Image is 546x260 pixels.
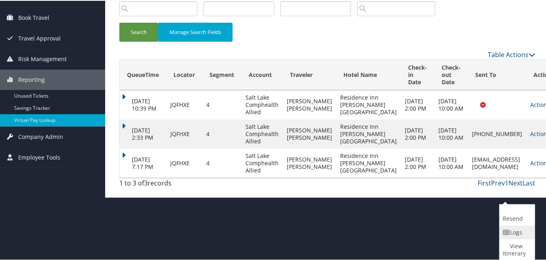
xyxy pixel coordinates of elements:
[18,126,63,146] span: Company Admin
[283,90,336,119] td: [PERSON_NAME] [PERSON_NAME]
[434,148,468,177] td: [DATE] 10:00 AM
[166,90,202,119] td: JQFHXE
[202,90,241,119] td: 4
[283,119,336,148] td: [PERSON_NAME] [PERSON_NAME]
[18,147,60,167] span: Employee Tools
[283,148,336,177] td: [PERSON_NAME] [PERSON_NAME]
[241,148,283,177] td: Salt Lake Comphealth Allied
[119,177,214,191] div: 1 to 3 of records
[499,225,533,239] a: Logs
[336,148,401,177] td: Residence Inn [PERSON_NAME][GEOGRAPHIC_DATA]
[401,90,434,119] td: [DATE] 2:00 PM
[18,48,67,68] span: Risk Management
[18,69,45,89] span: Reporting
[158,22,233,41] button: Manage Search Fields
[401,59,434,90] th: Check-in Date: activate to sort column ascending
[468,119,526,148] td: [PHONE_NUMBER]
[120,59,166,90] th: QueueTime: activate to sort column descending
[401,148,434,177] td: [DATE] 2:00 PM
[491,178,505,187] a: Prev
[18,28,61,48] span: Travel Approval
[120,119,166,148] td: [DATE] 2:33 PM
[434,119,468,148] td: [DATE] 10:00 AM
[202,148,241,177] td: 4
[505,178,508,187] a: 1
[508,178,523,187] a: Next
[434,59,468,90] th: Check-out Date: activate to sort column ascending
[166,59,202,90] th: Locator: activate to sort column ascending
[401,119,434,148] td: [DATE] 2:00 PM
[18,7,49,27] span: Book Travel
[468,148,526,177] td: [EMAIL_ADDRESS][DOMAIN_NAME]
[120,148,166,177] td: [DATE] 7:17 PM
[144,178,148,187] span: 3
[488,49,535,58] a: Table Actions
[336,90,401,119] td: Residence Inn [PERSON_NAME][GEOGRAPHIC_DATA]
[336,119,401,148] td: Residence Inn [PERSON_NAME][GEOGRAPHIC_DATA]
[166,148,202,177] td: JQFHXE
[202,119,241,148] td: 4
[523,178,535,187] a: Last
[241,90,283,119] td: Salt Lake Comphealth Allied
[283,59,336,90] th: Traveler: activate to sort column ascending
[120,90,166,119] td: [DATE] 10:39 PM
[478,178,491,187] a: First
[119,22,158,41] button: Search
[434,90,468,119] td: [DATE] 10:00 AM
[468,59,526,90] th: Sent To: activate to sort column ascending
[499,239,533,260] a: View Itinerary
[336,59,401,90] th: Hotel Name: activate to sort column ascending
[166,119,202,148] td: JQFHXE
[202,59,241,90] th: Segment: activate to sort column ascending
[241,59,283,90] th: Account: activate to sort column ascending
[241,119,283,148] td: Salt Lake Comphealth Allied
[499,204,533,225] a: Resend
